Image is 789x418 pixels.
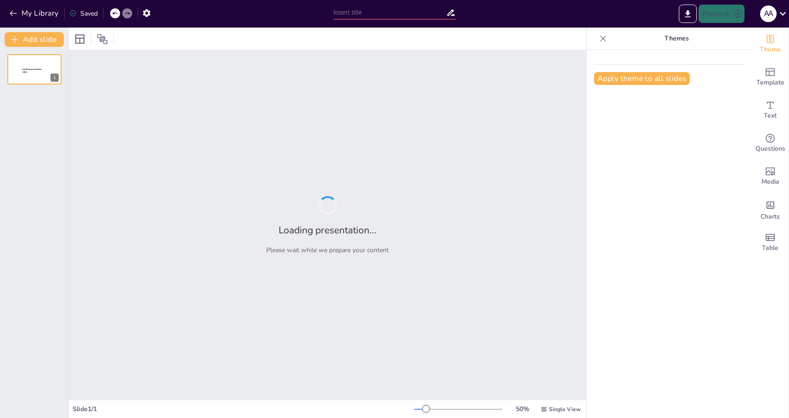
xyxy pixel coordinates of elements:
div: Slide 1 / 1 [73,405,414,413]
span: Template [756,78,784,88]
div: Add ready made slides [752,61,789,94]
div: Add a table [752,226,789,259]
div: Saved [69,9,98,18]
input: Insert title [333,6,446,19]
button: Present [699,5,744,23]
span: Position [97,34,108,45]
div: Change the overall theme [752,28,789,61]
div: Add text boxes [752,94,789,127]
span: Sendsteps presentation editor [22,68,42,73]
div: Layout [73,32,87,46]
span: Charts [761,212,780,222]
h2: Loading presentation... [279,224,376,237]
div: 1 [7,54,62,85]
button: Export to PowerPoint [679,5,697,23]
p: Themes [610,28,743,50]
p: Please wait while we prepare your content [266,246,389,254]
button: Add slide [5,32,64,47]
span: Theme [760,45,781,55]
span: Table [762,243,778,253]
button: Apply theme to all slides [594,72,690,85]
div: Add charts and graphs [752,193,789,226]
button: A A [760,5,777,23]
span: Media [761,177,779,187]
span: Text [764,111,777,121]
div: 50 % [511,405,533,413]
div: 1 [50,73,59,82]
div: Get real-time input from your audience [752,127,789,160]
button: My Library [7,6,62,21]
div: A A [760,6,777,22]
div: Add images, graphics, shapes or video [752,160,789,193]
span: Questions [755,144,785,154]
span: Single View [549,406,581,413]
